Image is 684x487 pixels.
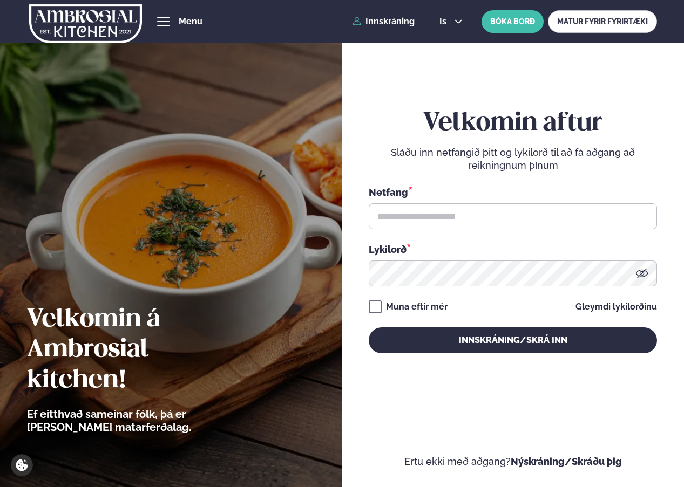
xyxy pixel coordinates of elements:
span: is [439,17,450,26]
button: BÓKA BORÐ [482,10,544,33]
button: is [431,17,471,26]
h2: Velkomin aftur [369,108,657,139]
a: Cookie settings [11,454,33,476]
a: Gleymdi lykilorðinu [575,303,657,311]
a: Nýskráning/Skráðu þig [511,456,622,467]
p: Ef eitthvað sameinar fólk, þá er [PERSON_NAME] matarferðalag. [27,408,251,434]
h2: Velkomin á Ambrosial kitchen! [27,305,251,395]
a: Innskráning [353,17,415,26]
p: Sláðu inn netfangið þitt og lykilorð til að fá aðgang að reikningnum þínum [369,146,657,172]
div: Netfang [369,185,657,199]
button: hamburger [157,15,170,28]
p: Ertu ekki með aðgang? [369,455,657,468]
a: MATUR FYRIR FYRIRTÆKI [548,10,657,33]
button: Innskráning/Skrá inn [369,327,657,353]
img: logo [29,2,142,46]
div: Lykilorð [369,242,657,256]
